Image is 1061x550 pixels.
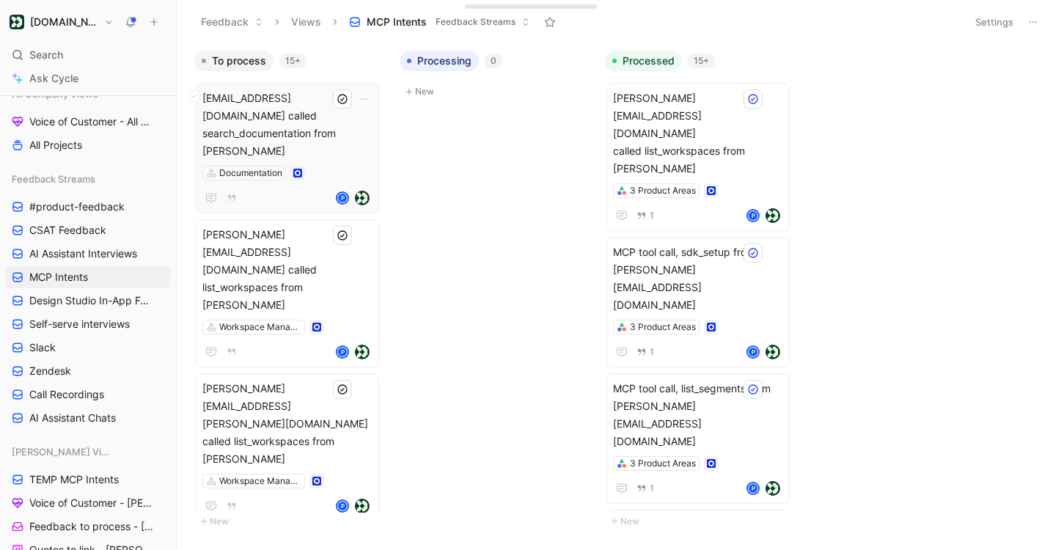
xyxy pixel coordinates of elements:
button: New [400,83,593,100]
button: MCP IntentsFeedback Streams [342,11,537,33]
div: 3 Product Areas [630,183,696,198]
button: Settings [969,12,1020,32]
span: Call Recordings [29,387,104,402]
span: Feedback Streams [436,15,515,29]
button: 1 [634,480,657,496]
div: Search [6,44,170,66]
button: Feedback [194,11,270,33]
div: 3 Product Areas [630,456,696,471]
a: MCP tool call, sdk_setup from [PERSON_NAME][EMAIL_ADDRESS][DOMAIN_NAME]3 Product Areas1Plogo [606,237,790,367]
div: P [337,347,348,357]
button: To process [194,51,273,71]
span: Self-serve interviews [29,317,130,331]
a: Slack [6,337,170,359]
a: TEMP MCP Intents [6,469,170,491]
a: Call Recordings [6,384,170,406]
span: Zendesk [29,364,71,378]
span: 1 [650,484,654,493]
a: AI Assistant Interviews [6,243,170,265]
img: logo [355,191,370,205]
span: Voice of Customer - [PERSON_NAME] [29,496,154,510]
a: Zendesk [6,360,170,382]
a: Voice of Customer - [PERSON_NAME] [6,492,170,514]
div: 15+ [279,54,306,68]
div: 0 [485,54,502,68]
button: New [194,513,388,530]
img: logo [766,481,780,496]
a: AI Assistant Chats [6,407,170,429]
div: Feedback Streams [6,168,170,190]
a: All Projects [6,134,170,156]
span: [PERSON_NAME][EMAIL_ADDRESS][DOMAIN_NAME] called list_workspaces from [PERSON_NAME] [202,226,372,314]
div: Feedback Streams#product-feedbackCSAT FeedbackAI Assistant InterviewsMCP IntentsDesign Studio In-... [6,168,170,429]
span: AI Assistant Interviews [29,246,137,261]
div: Workspace Management [219,474,301,488]
a: MCP tool call, list_segments from [PERSON_NAME][EMAIL_ADDRESS][DOMAIN_NAME]3 Product Areas1Plogo [606,373,790,504]
button: Views [284,11,328,33]
a: [EMAIL_ADDRESS][DOMAIN_NAME] called search_documentation from [PERSON_NAME]DocumentationPlogo [196,83,379,213]
button: Customer.io[DOMAIN_NAME] [6,12,117,32]
img: Customer.io [10,15,24,29]
span: MCP tool call, sdk_setup from [PERSON_NAME][EMAIL_ADDRESS][DOMAIN_NAME] [613,243,783,314]
div: Processed15+New [599,44,804,538]
img: logo [766,345,780,359]
img: logo [355,345,370,359]
a: [PERSON_NAME][EMAIL_ADDRESS][DOMAIN_NAME] called list_workspaces from [PERSON_NAME]3 Product Area... [606,83,790,231]
div: Workspace Management [219,320,301,334]
span: [PERSON_NAME][EMAIL_ADDRESS][DOMAIN_NAME] called list_workspaces from [PERSON_NAME] [613,89,783,177]
a: CSAT Feedback [6,219,170,241]
span: [PERSON_NAME] Views [12,444,111,459]
a: Ask Cycle [6,67,170,89]
span: Slack [29,340,56,355]
span: CSAT Feedback [29,223,106,238]
button: Processing [400,51,479,71]
span: [EMAIL_ADDRESS][DOMAIN_NAME] called search_documentation from [PERSON_NAME] [202,89,372,160]
span: AI Assistant Chats [29,411,116,425]
img: logo [355,499,370,513]
h1: [DOMAIN_NAME] [30,15,98,29]
span: Voice of Customer - All Areas [29,114,151,129]
a: #product-feedback [6,196,170,218]
div: To process15+New [188,44,394,538]
button: 1 [634,208,657,224]
span: Feedback Streams [12,172,95,186]
a: Voice of Customer - All Areas [6,111,170,133]
div: [PERSON_NAME] Views [6,441,170,463]
span: Feedback to process - [PERSON_NAME] [29,519,155,534]
div: P [337,193,348,203]
div: P [748,347,758,357]
a: [PERSON_NAME][EMAIL_ADDRESS][PERSON_NAME][DOMAIN_NAME] called list_workspaces from [PERSON_NAME]W... [196,373,379,521]
div: Processing0New [394,44,599,108]
span: 1 [650,348,654,356]
div: P [748,210,758,221]
span: MCP Intents [367,15,427,29]
span: Processing [417,54,471,68]
div: All Company ViewsVoice of Customer - All AreasAll Projects [6,83,170,156]
button: Processed [605,51,682,71]
span: All Projects [29,138,82,153]
div: P [337,501,348,511]
a: MCP Intents [6,266,170,288]
div: Documentation [219,166,282,180]
span: MCP tool call, list_segments from [PERSON_NAME][EMAIL_ADDRESS][DOMAIN_NAME] [613,380,783,450]
span: Processed [623,54,675,68]
button: 1 [634,344,657,360]
div: 15+ [688,54,715,68]
span: To process [212,54,266,68]
span: Design Studio In-App Feedback [29,293,153,308]
span: TEMP MCP Intents [29,472,119,487]
div: 3 Product Areas [630,320,696,334]
span: #product-feedback [29,199,125,214]
a: Design Studio In-App Feedback [6,290,170,312]
img: logo [766,208,780,223]
button: New [605,513,798,530]
div: P [748,483,758,494]
span: [PERSON_NAME][EMAIL_ADDRESS][PERSON_NAME][DOMAIN_NAME] called list_workspaces from [PERSON_NAME] [202,380,372,468]
span: Search [29,46,63,64]
a: [PERSON_NAME][EMAIL_ADDRESS][DOMAIN_NAME] called list_workspaces from [PERSON_NAME]Workspace Mana... [196,219,379,367]
span: 1 [650,211,654,220]
span: MCP Intents [29,270,88,285]
a: Self-serve interviews [6,313,170,335]
span: Ask Cycle [29,70,78,87]
a: Feedback to process - [PERSON_NAME] [6,516,170,538]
